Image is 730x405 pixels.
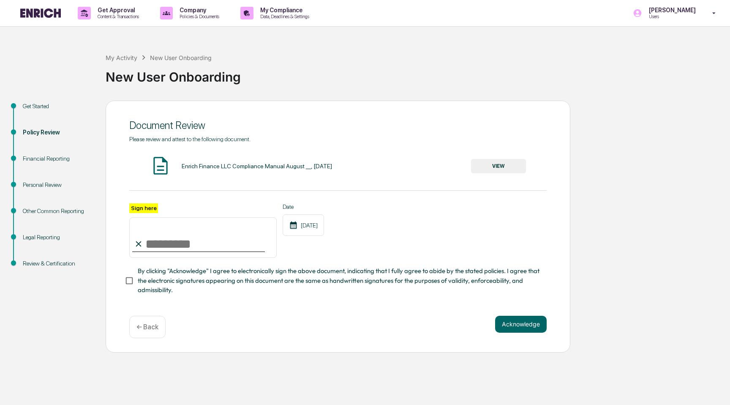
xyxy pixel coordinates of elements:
[642,14,700,19] p: Users
[182,163,332,170] div: Enrich Finance LLC Compliance Manual August __, [DATE]
[253,14,313,19] p: Data, Deadlines & Settings
[150,155,171,176] img: Document Icon
[91,7,143,14] p: Get Approval
[642,7,700,14] p: [PERSON_NAME]
[106,63,726,85] div: New User Onboarding
[253,7,313,14] p: My Compliance
[283,214,324,236] div: [DATE]
[703,377,726,400] iframe: Open customer support
[23,207,92,216] div: Other Common Reporting
[23,233,92,242] div: Legal Reporting
[20,8,61,18] img: logo
[138,266,540,295] span: By clicking "Acknowledge" I agree to electronically sign the above document, indicating that I fu...
[471,159,526,173] button: VIEW
[173,14,223,19] p: Policies & Documents
[283,203,324,210] label: Date
[23,259,92,268] div: Review & Certification
[136,323,158,331] p: ← Back
[173,7,223,14] p: Company
[23,128,92,137] div: Policy Review
[129,203,158,213] label: Sign here
[150,54,212,61] div: New User Onboarding
[129,136,251,142] span: Please review and attest to the following document.
[23,102,92,111] div: Get Started
[129,119,547,131] div: Document Review
[23,181,92,189] div: Personal Review
[91,14,143,19] p: Content & Transactions
[495,316,547,333] button: Acknowledge
[106,54,137,61] div: My Activity
[23,154,92,163] div: Financial Reporting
